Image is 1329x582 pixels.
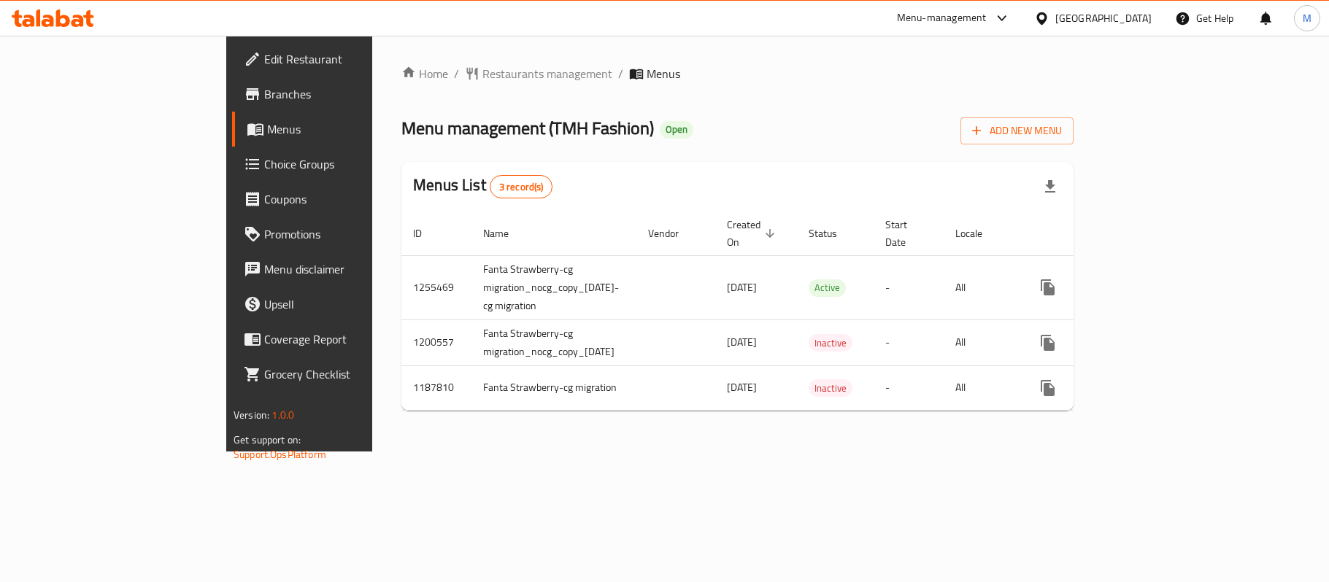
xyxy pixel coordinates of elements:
[874,319,944,365] td: -
[874,255,944,319] td: -
[264,260,436,278] span: Menu disclaimer
[648,225,698,242] span: Vendor
[483,225,528,242] span: Name
[809,380,852,397] span: Inactive
[232,322,448,357] a: Coverage Report
[809,334,852,352] div: Inactive
[234,406,269,424] span: Version:
[264,85,436,103] span: Branches
[264,295,436,313] span: Upsell
[1031,325,1066,360] button: more
[264,225,436,243] span: Promotions
[885,216,926,251] span: Start Date
[264,50,436,68] span: Edit Restaurant
[660,123,693,136] span: Open
[401,112,654,144] span: Menu management ( TMH Fashion )
[413,225,441,242] span: ID
[232,287,448,322] a: Upsell
[1055,10,1152,26] div: [GEOGRAPHIC_DATA]
[809,279,846,296] span: Active
[727,333,757,352] span: [DATE]
[874,365,944,410] td: -
[618,65,623,82] li: /
[234,430,301,449] span: Get support on:
[1031,370,1066,406] button: more
[944,365,1019,410] td: All
[471,255,636,319] td: Fanta Strawberry-cg migration_nocg_copy_[DATE]-cg migration
[465,65,612,82] a: Restaurants management
[809,379,852,397] div: Inactive
[727,378,757,397] span: [DATE]
[232,252,448,287] a: Menu disclaimer
[490,180,552,194] span: 3 record(s)
[232,217,448,252] a: Promotions
[232,357,448,392] a: Grocery Checklist
[232,77,448,112] a: Branches
[471,365,636,410] td: Fanta Strawberry-cg migration
[972,122,1062,140] span: Add New Menu
[647,65,680,82] span: Menus
[1019,212,1182,256] th: Actions
[490,175,553,198] div: Total records count
[482,65,612,82] span: Restaurants management
[267,120,436,138] span: Menus
[234,445,326,464] a: Support.OpsPlatform
[232,42,448,77] a: Edit Restaurant
[471,319,636,365] td: Fanta Strawberry-cg migration_nocg_copy_[DATE]
[1033,169,1068,204] div: Export file
[271,406,294,424] span: 1.0.0
[401,65,1074,82] nav: breadcrumb
[454,65,459,82] li: /
[264,155,436,173] span: Choice Groups
[232,112,448,147] a: Menus
[264,330,436,348] span: Coverage Report
[944,319,1019,365] td: All
[809,225,856,242] span: Status
[960,117,1074,144] button: Add New Menu
[232,147,448,182] a: Choice Groups
[660,121,693,139] div: Open
[401,212,1182,411] table: enhanced table
[1066,370,1101,406] button: Change Status
[1031,270,1066,305] button: more
[264,365,436,383] span: Grocery Checklist
[727,278,757,297] span: [DATE]
[413,174,552,198] h2: Menus List
[897,9,987,27] div: Menu-management
[809,335,852,352] span: Inactive
[727,216,779,251] span: Created On
[264,190,436,208] span: Coupons
[809,279,846,297] div: Active
[1303,10,1311,26] span: M
[1066,270,1101,305] button: Change Status
[1066,325,1101,360] button: Change Status
[232,182,448,217] a: Coupons
[955,225,1001,242] span: Locale
[944,255,1019,319] td: All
